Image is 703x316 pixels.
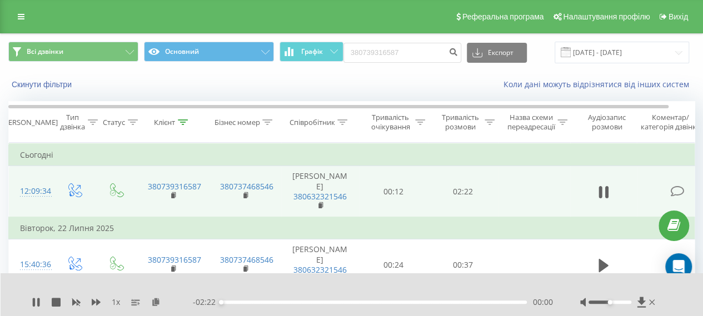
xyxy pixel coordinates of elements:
div: Назва схеми переадресації [507,113,555,132]
a: 380737468546 [220,254,273,265]
div: 12:09:34 [20,180,42,202]
div: Співробітник [289,118,335,127]
span: Всі дзвінки [27,47,63,56]
div: Коментар/категорія дзвінка [638,113,703,132]
div: Клієнт [154,118,175,127]
td: 00:24 [359,239,428,290]
button: Всі дзвінки [8,42,138,62]
a: 380632321546 [293,264,347,275]
div: 15:40:36 [20,254,42,275]
span: Налаштування профілю [563,12,650,21]
a: Коли дані можуть відрізнятися вiд інших систем [503,79,695,89]
div: Accessibility label [608,300,612,304]
span: Реферальна програма [462,12,544,21]
div: Аудіозапис розмови [580,113,634,132]
span: Вихід [669,12,688,21]
button: Скинути фільтри [8,79,77,89]
div: [PERSON_NAME] [2,118,58,127]
span: Графік [301,48,323,56]
td: [PERSON_NAME] [281,166,359,217]
span: - 02:22 [193,297,221,308]
a: 380739316587 [148,254,201,265]
td: [PERSON_NAME] [281,239,359,290]
span: 00:00 [532,297,552,308]
span: 1 x [112,297,120,308]
input: Пошук за номером [343,43,461,63]
div: Тривалість розмови [438,113,482,132]
a: 380632321546 [293,191,347,202]
a: 380737468546 [220,181,273,192]
button: Експорт [467,43,527,63]
div: Тип дзвінка [60,113,85,132]
button: Графік [280,42,343,62]
td: 00:37 [428,239,498,290]
a: 380739316587 [148,181,201,192]
div: Open Intercom Messenger [665,253,692,280]
div: Статус [103,118,125,127]
div: Accessibility label [219,300,223,304]
div: Тривалість очікування [368,113,412,132]
td: 02:22 [428,166,498,217]
button: Основний [144,42,274,62]
div: Бізнес номер [214,118,260,127]
td: 00:12 [359,166,428,217]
